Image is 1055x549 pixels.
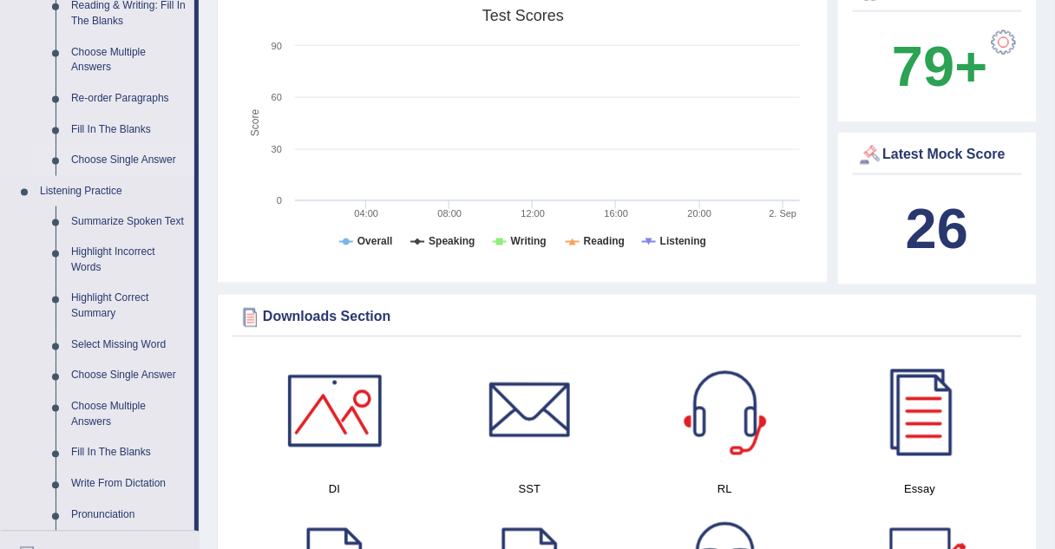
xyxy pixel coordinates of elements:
text: 20:00 [688,208,712,219]
text: 04:00 [355,208,379,219]
h4: DI [246,480,423,499]
text: 16:00 [605,208,629,219]
text: 90 [272,41,282,51]
a: Fill In The Blanks [63,114,194,146]
div: Latest Mock Score [857,142,1019,168]
a: Summarize Spoken Text [63,206,194,238]
tspan: Writing [511,236,547,248]
a: Choose Multiple Answers [63,37,194,83]
text: 0 [277,195,282,206]
a: Select Missing Word [63,330,194,362]
tspan: Speaking [429,236,475,248]
text: 12:00 [521,208,546,219]
a: Choose Multiple Answers [63,392,194,438]
tspan: Score [250,109,262,137]
h4: RL [636,480,814,499]
a: Highlight Correct Summary [63,284,194,330]
b: 26 [906,198,968,261]
a: Re-order Paragraphs [63,83,194,114]
a: Listening Practice [32,176,194,207]
a: Choose Single Answer [63,361,194,392]
tspan: Reading [584,236,625,248]
tspan: Listening [660,236,706,248]
a: Fill In The Blanks [63,438,194,469]
a: Choose Single Answer [63,145,194,176]
a: Write From Dictation [63,469,194,500]
tspan: Overall [357,236,393,248]
h4: Essay [831,480,1009,499]
h4: SST [441,480,619,499]
div: Downloads Section [237,304,1018,330]
a: Pronunciation [63,500,194,532]
b: 79+ [892,35,987,98]
tspan: Test scores [482,7,564,24]
a: Highlight Incorrect Words [63,238,194,284]
text: 08:00 [438,208,462,219]
tspan: 2. Sep [770,208,797,219]
text: 30 [272,144,282,154]
text: 60 [272,92,282,102]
